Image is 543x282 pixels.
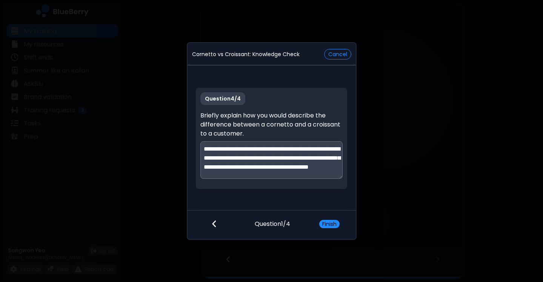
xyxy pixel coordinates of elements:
[255,210,290,229] p: Question 1 / 4
[200,111,343,138] p: Briefly explain how you would describe the difference between a cornetto and a croissant to a cus...
[212,220,217,228] img: file icon
[192,51,300,58] p: Cornetto vs Croissant: Knowledge Check
[324,49,351,59] button: Cancel
[200,92,245,105] p: Question 4 / 4
[319,220,340,228] button: Finish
